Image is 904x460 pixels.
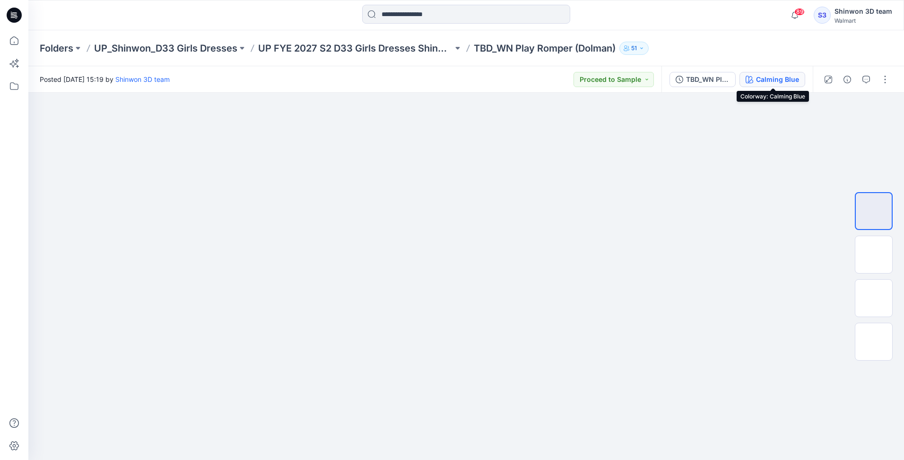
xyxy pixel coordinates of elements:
span: 89 [794,8,805,16]
p: TBD_WN Play Romper (Dolman) [474,42,616,55]
p: 51 [631,43,637,53]
div: Calming Blue [756,74,799,85]
span: Posted [DATE] 15:19 by [40,74,170,84]
div: Walmart [834,17,892,24]
div: TBD_WN Play Romper (Dolman) [686,74,730,85]
button: TBD_WN Play Romper (Dolman) [669,72,736,87]
button: Details [840,72,855,87]
button: 51 [619,42,649,55]
div: S3 [814,7,831,24]
a: Shinwon 3D team [115,75,170,83]
a: Folders [40,42,73,55]
a: UP FYE 2027 S2 D33 Girls Dresses Shinwon [258,42,453,55]
a: UP_Shinwon_D33 Girls Dresses [94,42,237,55]
button: Calming Blue [739,72,805,87]
div: Shinwon 3D team [834,6,892,17]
